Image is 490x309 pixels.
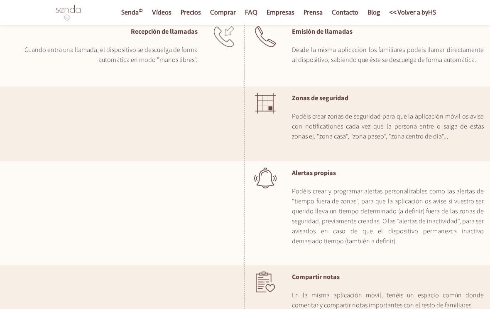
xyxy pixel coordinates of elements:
sup: © [139,7,143,14]
p: Zonas de seguridad [292,93,484,103]
img: Icono de llamada [255,26,276,47]
p: Compartir notas [292,272,484,282]
p: Cuando entra una llamada, el dispositivo se descuelga de forma automática en modo "manos libres". [6,44,198,64]
p: Desde la misma aplicación los familiares podéis llamar directamente al dispositivo, sabiendo que ... [292,44,484,64]
p: Podéis crear y programar alertas personalizables como las alertas de "tiempo fuera de zonas", par... [292,186,484,246]
img: Icono de recepción de llamadas [214,26,234,47]
img: Icono de zonas de seguridad [255,93,276,114]
p: Alertas propias [292,168,484,178]
img: Icono de nota compartida [256,272,274,292]
p: Emisión de llamadas [292,26,484,36]
p: Recepción de llamadas [6,26,198,36]
img: Icono de alertas [254,168,277,188]
p: Podéis crear zonas de seguridad para que la aplicación móvil os avise con notificationes cada vez... [292,111,484,141]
